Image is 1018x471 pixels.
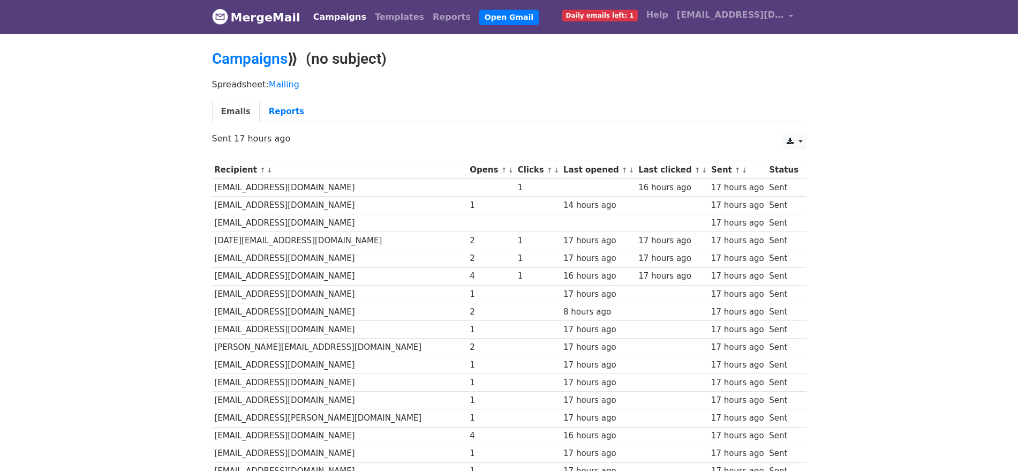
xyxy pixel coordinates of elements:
td: Sent [766,197,801,214]
div: 17 hours ago [711,270,764,282]
a: Reports [260,101,313,123]
div: 17 hours ago [711,341,764,354]
td: [EMAIL_ADDRESS][DOMAIN_NAME] [212,356,467,374]
td: [EMAIL_ADDRESS][DOMAIN_NAME] [212,392,467,409]
div: 1 [518,270,559,282]
div: 17 hours ago [711,235,764,247]
a: Emails [212,101,260,123]
td: [PERSON_NAME][EMAIL_ADDRESS][DOMAIN_NAME] [212,339,467,356]
div: 17 hours ago [711,217,764,229]
a: Campaigns [212,50,288,68]
div: 17 hours ago [711,447,764,460]
td: [EMAIL_ADDRESS][DOMAIN_NAME] [212,427,467,445]
td: [EMAIL_ADDRESS][DOMAIN_NAME] [212,197,467,214]
td: [EMAIL_ADDRESS][PERSON_NAME][DOMAIN_NAME] [212,409,467,427]
td: [EMAIL_ADDRESS][DOMAIN_NAME] [212,303,467,320]
div: 17 hours ago [711,359,764,371]
th: Sent [708,161,766,179]
div: 17 hours ago [563,252,633,265]
a: Reports [428,6,475,28]
th: Recipient [212,161,467,179]
div: 17 hours ago [563,359,633,371]
div: 17 hours ago [563,394,633,407]
td: Sent [766,214,801,232]
td: Sent [766,339,801,356]
a: ↑ [260,166,266,174]
div: 17 hours ago [563,412,633,424]
a: Daily emails left: 1 [558,4,642,26]
div: 2 [470,235,512,247]
div: 17 hours ago [563,341,633,354]
td: [EMAIL_ADDRESS][DOMAIN_NAME] [212,214,467,232]
th: Clicks [515,161,561,179]
td: [DATE][EMAIL_ADDRESS][DOMAIN_NAME] [212,232,467,250]
a: ↑ [622,166,628,174]
td: Sent [766,356,801,374]
div: 17 hours ago [638,235,706,247]
div: 1 [470,288,512,301]
div: 17 hours ago [638,252,706,265]
div: 1 [470,412,512,424]
div: 16 hours ago [563,430,633,442]
div: 17 hours ago [563,447,633,460]
td: Sent [766,374,801,392]
th: Last clicked [636,161,708,179]
td: Sent [766,179,801,197]
div: 1 [518,182,559,194]
p: Sent 17 hours ago [212,133,806,144]
div: 17 hours ago [711,288,764,301]
a: ↑ [501,166,507,174]
td: Sent [766,409,801,427]
td: Sent [766,303,801,320]
th: Status [766,161,801,179]
div: 2 [470,306,512,318]
div: 1 [470,199,512,212]
span: [EMAIL_ADDRESS][DOMAIN_NAME] [677,9,784,21]
a: ↓ [508,166,514,174]
div: 17 hours ago [711,182,764,194]
td: Sent [766,250,801,267]
td: [EMAIL_ADDRESS][DOMAIN_NAME] [212,179,467,197]
p: Spreadsheet: [212,79,806,90]
div: 1 [470,377,512,389]
a: Campaigns [309,6,371,28]
div: 17 hours ago [563,377,633,389]
td: [EMAIL_ADDRESS][DOMAIN_NAME] [212,445,467,462]
div: 17 hours ago [638,270,706,282]
div: 14 hours ago [563,199,633,212]
div: 17 hours ago [711,199,764,212]
td: [EMAIL_ADDRESS][DOMAIN_NAME] [212,250,467,267]
td: [EMAIL_ADDRESS][DOMAIN_NAME] [212,267,467,285]
span: Daily emails left: 1 [562,10,638,21]
div: 1 [470,394,512,407]
a: ↑ [735,166,741,174]
div: 17 hours ago [711,394,764,407]
th: Opens [467,161,515,179]
a: Mailing [269,79,299,89]
th: Last opened [561,161,636,179]
td: Sent [766,320,801,338]
div: 8 hours ago [563,306,633,318]
div: 1 [518,252,559,265]
div: 17 hours ago [711,252,764,265]
td: [EMAIL_ADDRESS][DOMAIN_NAME] [212,320,467,338]
a: ↑ [547,166,553,174]
a: ↓ [267,166,273,174]
a: ↑ [695,166,700,174]
div: 4 [470,270,512,282]
div: 2 [470,341,512,354]
td: Sent [766,392,801,409]
a: MergeMail [212,6,300,28]
div: 1 [470,447,512,460]
div: 17 hours ago [711,412,764,424]
a: Help [642,4,673,26]
td: Sent [766,427,801,445]
td: Sent [766,285,801,303]
div: 16 hours ago [563,270,633,282]
div: 17 hours ago [563,324,633,336]
td: Sent [766,445,801,462]
td: Sent [766,267,801,285]
div: 17 hours ago [711,430,764,442]
div: 1 [470,359,512,371]
div: 17 hours ago [711,306,764,318]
